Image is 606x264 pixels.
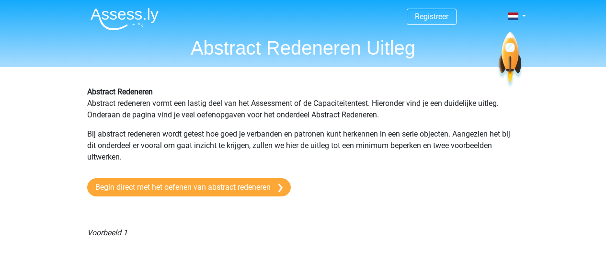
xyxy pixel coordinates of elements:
[415,12,448,21] a: Registreer
[278,184,283,192] img: arrow-right.e5bd35279c78.svg
[87,86,519,121] p: Abstract redeneren vormt een lastig deel van het Assessment of de Capaciteitentest. Hieronder vin...
[497,32,523,88] img: spaceship.7d73109d6933.svg
[83,36,524,59] h1: Abstract Redeneren Uitleg
[87,128,519,163] p: Bij abstract redeneren wordt getest hoe goed je verbanden en patronen kunt herkennen in een serie...
[91,8,159,30] img: Assessly
[87,178,291,196] a: Begin direct met het oefenen van abstract redeneren
[87,87,153,96] b: Abstract Redeneren
[87,228,127,237] i: Voorbeeld 1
